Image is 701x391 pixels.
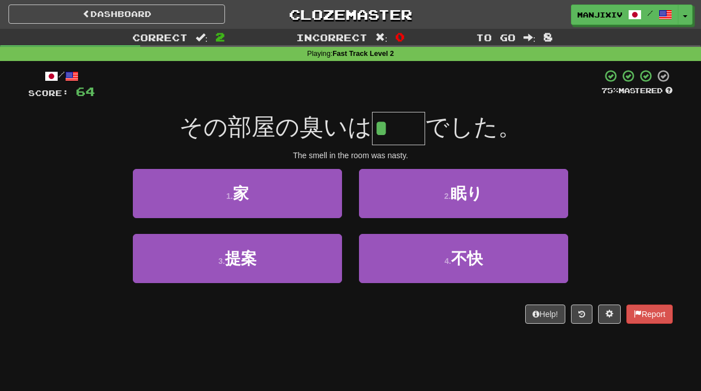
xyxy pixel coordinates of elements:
button: Help! [525,305,565,324]
span: その部屋の臭いは [179,114,372,140]
span: Incorrect [296,32,367,43]
div: / [28,69,95,83]
span: 提案 [225,250,257,267]
small: 2 . [444,192,451,201]
span: : [196,33,208,42]
button: Round history (alt+y) [571,305,592,324]
a: ManjiXIV / [571,5,678,25]
span: To go [476,32,516,43]
span: 0 [395,30,405,44]
span: 眠り [451,185,483,202]
small: 4 . [444,257,451,266]
span: : [523,33,536,42]
button: 1.家 [133,169,342,218]
span: 家 [233,185,249,202]
button: 3.提案 [133,234,342,283]
span: Correct [132,32,188,43]
span: 64 [76,84,95,98]
span: 8 [543,30,553,44]
button: 4.不快 [359,234,568,283]
span: Score: [28,88,69,98]
span: 75 % [602,86,618,95]
button: 2.眠り [359,169,568,218]
a: Dashboard [8,5,225,24]
div: Mastered [602,86,673,96]
span: ManjiXIV [577,10,622,20]
span: / [647,9,653,17]
div: The smell in the room was nasty. [28,150,673,161]
span: でした。 [425,114,522,140]
span: : [375,33,388,42]
span: 不快 [451,250,483,267]
small: 3 . [218,257,225,266]
button: Report [626,305,673,324]
a: Clozemaster [242,5,458,24]
strong: Fast Track Level 2 [332,50,394,58]
span: 2 [215,30,225,44]
small: 1 . [226,192,233,201]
